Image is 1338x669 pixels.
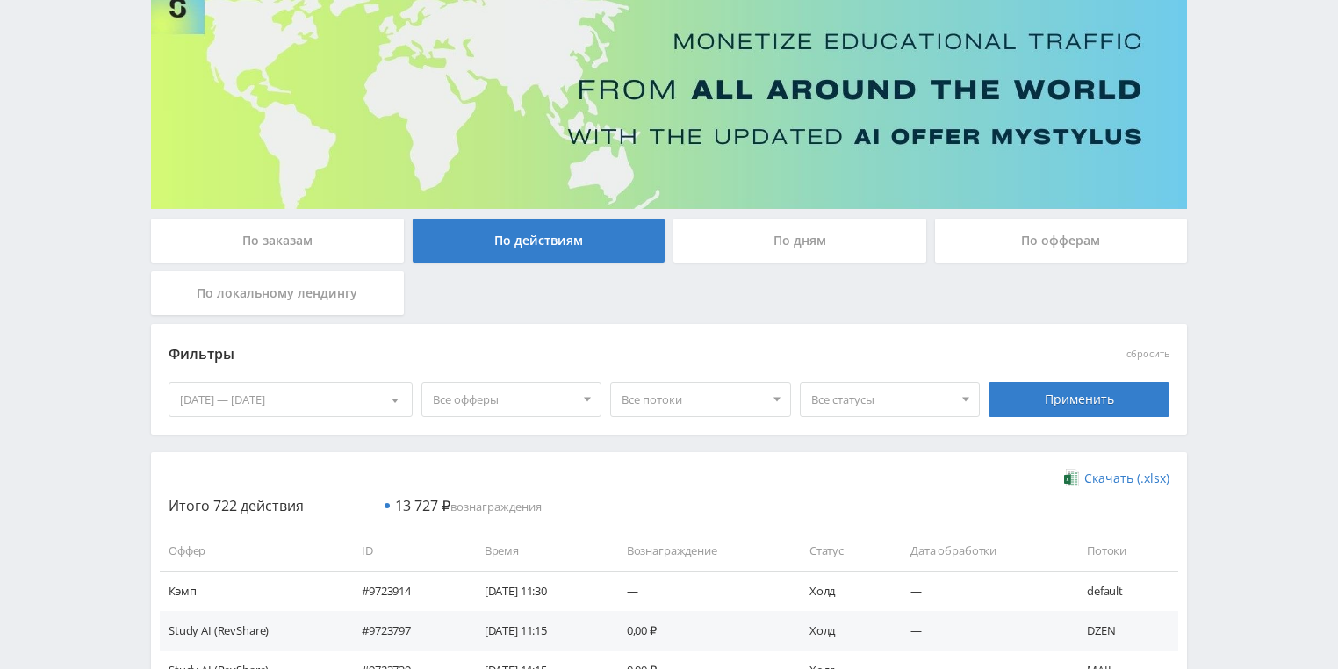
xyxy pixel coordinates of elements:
td: Время [467,531,609,571]
div: По действиям [413,219,665,263]
td: — [609,571,792,610]
td: [DATE] 11:15 [467,611,609,651]
button: сбросить [1126,349,1169,360]
td: ID [344,531,467,571]
td: [DATE] 11:30 [467,571,609,610]
td: Вознаграждение [609,531,792,571]
div: По дням [673,219,926,263]
span: Скачать (.xlsx) [1084,471,1169,486]
td: Статус [792,531,893,571]
td: #9723914 [344,571,467,610]
td: — [893,571,1069,610]
span: Все офферы [433,383,575,416]
td: 0,00 ₽ [609,611,792,651]
span: Все потоки [622,383,764,416]
td: Оффер [160,531,344,571]
a: Скачать (.xlsx) [1064,470,1169,487]
td: Кэмп [160,571,344,610]
span: Итого 722 действия [169,496,304,515]
span: Все статусы [811,383,953,416]
span: 13 727 ₽ [395,496,450,515]
div: По офферам [935,219,1188,263]
td: Холд [792,571,893,610]
span: вознаграждения [395,499,542,514]
td: DZEN [1069,611,1178,651]
img: xlsx [1064,469,1079,486]
td: Дата обработки [893,531,1069,571]
td: default [1069,571,1178,610]
div: Фильтры [169,342,917,368]
td: — [893,611,1069,651]
div: По локальному лендингу [151,271,404,315]
td: Холд [792,611,893,651]
div: Применить [989,382,1169,417]
div: [DATE] — [DATE] [169,383,412,416]
td: #9723797 [344,611,467,651]
td: Потоки [1069,531,1178,571]
td: Study AI (RevShare) [160,611,344,651]
div: По заказам [151,219,404,263]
